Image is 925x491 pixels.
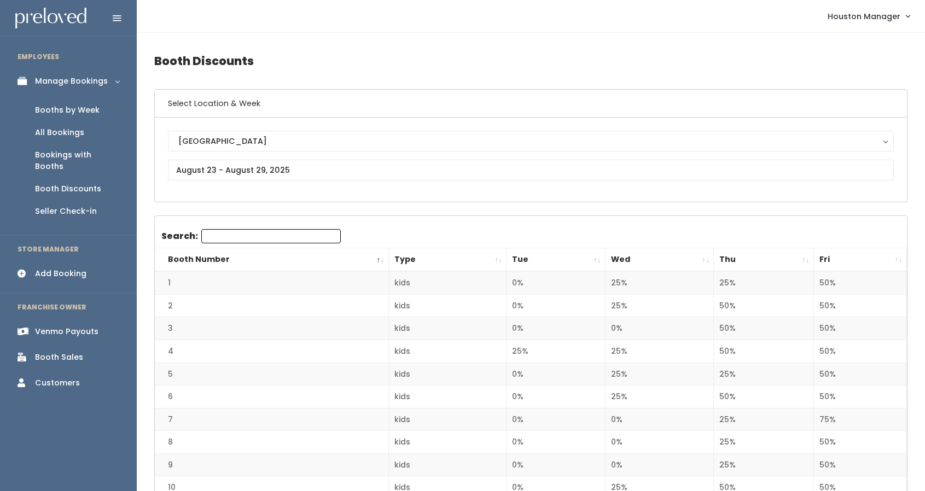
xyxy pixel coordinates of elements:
div: Manage Bookings [35,75,108,87]
td: 9 [155,453,388,476]
th: Wed: activate to sort column ascending [605,248,714,272]
td: 25% [605,385,714,408]
td: 50% [814,317,907,340]
td: 0% [605,431,714,454]
td: 50% [814,294,907,317]
td: 0% [507,294,606,317]
td: 3 [155,317,388,340]
div: All Bookings [35,127,84,138]
td: 2 [155,294,388,317]
td: 25% [605,271,714,294]
button: [GEOGRAPHIC_DATA] [168,131,894,151]
td: 0% [507,363,606,385]
div: Venmo Payouts [35,326,98,337]
label: Search: [161,229,341,243]
input: August 23 - August 29, 2025 [168,160,894,180]
td: 0% [507,431,606,454]
img: preloved logo [15,8,86,29]
td: 4 [155,340,388,363]
td: kids [388,431,507,454]
td: 50% [714,294,814,317]
td: 0% [605,408,714,431]
td: 25% [714,408,814,431]
h6: Select Location & Week [155,90,907,118]
td: 25% [714,363,814,385]
td: kids [388,453,507,476]
td: 25% [605,340,714,363]
div: Booth Sales [35,352,83,363]
td: 50% [714,385,814,408]
td: 25% [605,294,714,317]
td: kids [388,363,507,385]
th: Tue: activate to sort column ascending [507,248,606,272]
td: 25% [714,453,814,476]
td: 50% [814,271,907,294]
td: 50% [814,431,907,454]
td: 50% [714,317,814,340]
td: 8 [155,431,388,454]
input: Search: [201,229,341,243]
h4: Booth Discounts [154,46,907,76]
td: 0% [605,453,714,476]
td: kids [388,340,507,363]
td: 6 [155,385,388,408]
td: kids [388,271,507,294]
td: 7 [155,408,388,431]
td: 5 [155,363,388,385]
th: Type: activate to sort column ascending [388,248,507,272]
th: Fri: activate to sort column ascending [814,248,907,272]
td: 50% [814,363,907,385]
div: Customers [35,377,80,389]
td: 0% [507,385,606,408]
td: kids [388,294,507,317]
td: 0% [507,408,606,431]
a: Houston Manager [817,4,921,28]
td: kids [388,408,507,431]
th: Booth Number: activate to sort column descending [155,248,388,272]
td: 50% [714,340,814,363]
td: 25% [714,431,814,454]
td: kids [388,317,507,340]
div: Booth Discounts [35,183,101,195]
td: 25% [714,271,814,294]
div: Booths by Week [35,104,100,116]
div: Add Booking [35,268,86,279]
td: 50% [814,385,907,408]
td: 75% [814,408,907,431]
div: [GEOGRAPHIC_DATA] [178,135,883,147]
td: 25% [507,340,606,363]
td: 50% [814,340,907,363]
td: kids [388,385,507,408]
td: 0% [507,453,606,476]
th: Thu: activate to sort column ascending [714,248,814,272]
td: 25% [605,363,714,385]
div: Bookings with Booths [35,149,119,172]
td: 0% [507,271,606,294]
td: 0% [507,317,606,340]
td: 50% [814,453,907,476]
td: 1 [155,271,388,294]
td: 0% [605,317,714,340]
div: Seller Check-in [35,206,97,217]
span: Houston Manager [828,10,900,22]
